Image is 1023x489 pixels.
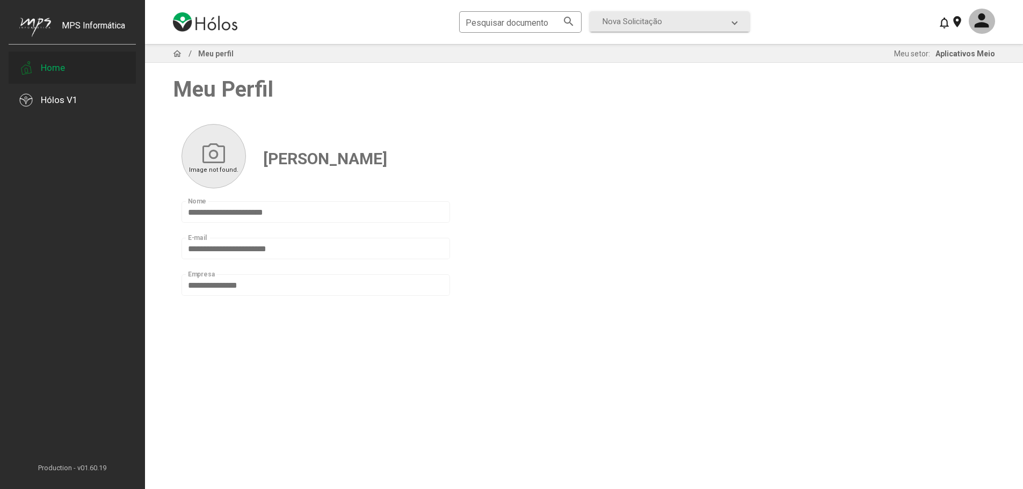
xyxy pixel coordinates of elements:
[935,49,995,58] span: Aplicativos Meio
[590,11,750,32] mat-expansion-panel-header: Nova Solicitação
[171,47,184,60] mat-icon: home
[603,17,662,26] span: Nova Solicitação
[200,140,227,166] mat-icon: photo_camera
[189,166,238,173] span: Image not found.
[951,15,963,28] mat-icon: location_on
[263,149,387,168] mat-card-title: [PERSON_NAME]
[562,14,575,27] mat-icon: search
[173,12,237,32] img: logo-holos.png
[19,17,51,37] img: mps-image-cropped.png
[198,49,234,58] span: Meu perfil
[173,63,995,115] span: Meu Perfil
[9,464,136,472] span: Production - v01.60.19
[188,49,192,59] span: /
[41,94,78,105] div: Hólos V1
[894,49,930,58] span: Meu setor:
[41,62,65,73] div: Home
[62,20,125,47] div: MPS Informática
